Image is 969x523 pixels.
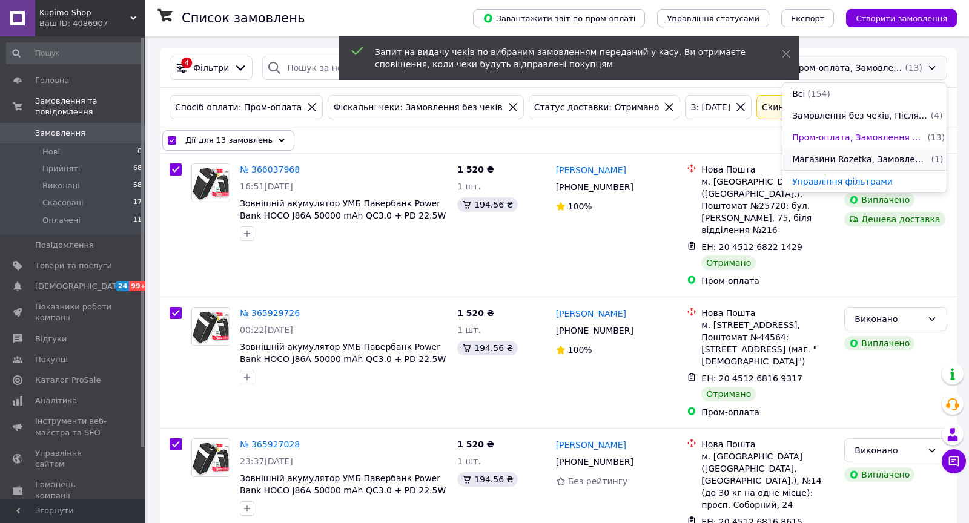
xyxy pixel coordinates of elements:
[42,215,81,226] span: Оплачені
[6,42,143,64] input: Пошук
[792,110,928,122] span: Замовлення без чеків, Післяплата, Отримано, Нова Пошта
[35,128,85,139] span: Замовлення
[457,472,518,487] div: 194.56 ₴
[855,312,922,326] div: Виконано
[457,165,494,174] span: 1 520 ₴
[844,192,914,207] div: Виплачено
[473,9,645,27] button: Завантажити звіт по пром-оплаті
[191,163,230,202] a: Фото товару
[35,334,67,344] span: Відгуки
[35,281,125,292] span: [DEMOGRAPHIC_DATA]
[35,75,69,86] span: Головна
[844,212,945,226] div: Дешева доставка
[240,199,446,245] a: Зовнішній акумулятор УМБ Павербанк Power Bank HOCO J86A 50000 mAh QC3.0 + PD 22.5W з LED-індикато...
[35,240,94,251] span: Повідомлення
[192,164,230,202] img: Фото товару
[240,342,446,388] a: Зовнішній акумулятор УМБ Павербанк Power Bank HOCO J86A 50000 mAh QC3.0 + PD 22.5W з LED-індикато...
[182,11,305,25] h1: Список замовлень
[556,326,633,335] span: [PHONE_NUMBER]
[457,341,518,355] div: 194.56 ₴
[240,308,300,318] a: № 365929726
[457,308,494,318] span: 1 520 ₴
[137,146,142,157] span: 0
[701,255,756,270] div: Отримано
[568,476,628,486] span: Без рейтингу
[807,89,830,99] span: (154)
[701,163,835,176] div: Нова Пошта
[844,336,914,350] div: Виплачено
[701,406,835,418] div: Пром-оплата
[191,307,230,346] a: Фото товару
[240,456,293,466] span: 23:37[DATE]
[792,88,805,100] span: Всі
[240,439,300,449] a: № 365927028
[556,182,633,192] span: [PHONE_NUMBER]
[115,281,129,291] span: 24
[35,395,77,406] span: Аналітика
[35,260,112,271] span: Товари та послуги
[701,242,802,252] span: ЕН: 20 4512 6822 1429
[457,325,481,335] span: 1 шт.
[556,308,626,320] a: [PERSON_NAME]
[35,301,112,323] span: Показники роботи компанії
[759,100,819,114] div: Cкинути все
[331,100,504,114] div: Фіскальні чеки: Замовлення без чеків
[457,439,494,449] span: 1 520 ₴
[192,439,230,476] img: Фото товару
[792,177,893,186] span: Управління фільтрами
[185,134,273,146] span: Дії для 13 замовлень
[844,467,914,482] div: Виплачено
[133,215,142,226] span: 11
[942,449,966,473] button: Чат з покупцем
[35,96,145,117] span: Замовлення та повідомлення
[791,14,825,23] span: Експорт
[556,164,626,176] a: [PERSON_NAME]
[781,9,835,27] button: Експорт
[834,13,957,22] a: Створити замовлення
[133,180,142,191] span: 58
[240,165,300,174] a: № 366037968
[556,457,633,467] span: [PHONE_NUMBER]
[792,153,928,165] span: Магазини Rozetka, Замовлення без чеків, Післяплата, Отримано
[375,46,752,70] div: Запит на видачу чеків по вибраним замовленням переданий у касу. Ви отримаєте сповіщення, коли чек...
[568,345,592,355] span: 100%
[701,176,835,236] div: м. [GEOGRAPHIC_DATA] ([GEOGRAPHIC_DATA].), Поштомат №25720: бул. [PERSON_NAME], 75, біля відділен...
[792,131,925,143] span: Пром-оплата, Замовлення без чеків, Отримано, 06.09.2025
[688,100,733,114] div: З: [DATE]
[667,14,759,23] span: Управління статусами
[701,319,835,367] div: м. [STREET_ADDRESS], Поштомат №44564: [STREET_ADDRESS] (маг. "[DEMOGRAPHIC_DATA]")
[931,111,943,120] span: (4)
[133,197,142,208] span: 17
[701,373,802,383] span: ЕН: 20 4512 6816 9317
[457,456,481,466] span: 1 шт.
[457,197,518,212] div: 194.56 ₴
[240,325,293,335] span: 00:22[DATE]
[701,387,756,401] div: Отримано
[657,9,769,27] button: Управління статусами
[568,202,592,211] span: 100%
[701,275,835,287] div: Пром-оплата
[39,18,145,29] div: Ваш ID: 4086907
[240,473,446,519] a: Зовнішній акумулятор УМБ Павербанк Power Bank HOCO J86A 50000 mAh QC3.0 + PD 22.5W з LED-індикато...
[35,375,101,386] span: Каталог ProSale
[42,197,84,208] span: Скасовані
[173,100,304,114] div: Спосіб оплати: Пром-оплата
[701,438,835,450] div: Нова Пошта
[192,308,230,345] img: Фото товару
[240,182,293,191] span: 16:51[DATE]
[35,354,68,365] span: Покупці
[35,479,112,501] span: Гаманець компанії
[856,14,947,23] span: Створити замовлення
[483,13,635,24] span: Завантажити звіт по пром-оплаті
[42,146,60,157] span: Нові
[39,7,130,18] span: Kupimo Shop
[35,448,112,470] span: Управління сайтом
[193,62,229,74] span: Фільтри
[701,450,835,511] div: м. [GEOGRAPHIC_DATA] ([GEOGRAPHIC_DATA], [GEOGRAPHIC_DATA].), №14 (до 30 кг на одне місце): просп...
[42,163,80,174] span: Прийняті
[42,180,80,191] span: Виконані
[133,163,142,174] span: 68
